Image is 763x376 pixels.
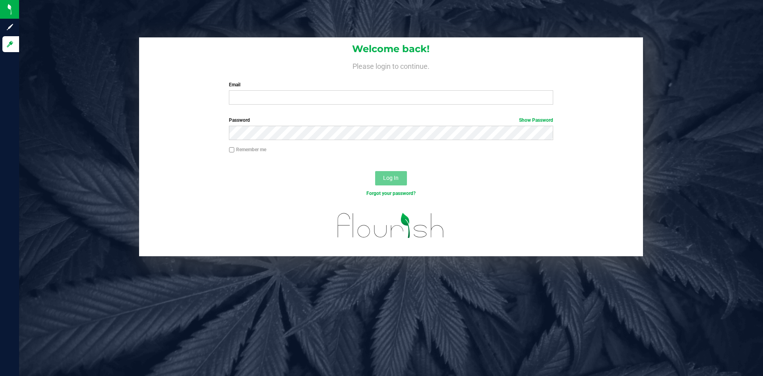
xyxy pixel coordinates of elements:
[366,191,416,196] a: Forgot your password?
[6,40,14,48] inline-svg: Log in
[139,44,643,54] h1: Welcome back!
[229,117,250,123] span: Password
[383,175,399,181] span: Log In
[139,60,643,70] h4: Please login to continue.
[229,147,234,153] input: Remember me
[229,146,266,153] label: Remember me
[6,23,14,31] inline-svg: Sign up
[375,171,407,185] button: Log In
[328,205,454,246] img: flourish_logo.svg
[229,81,553,88] label: Email
[519,117,553,123] a: Show Password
